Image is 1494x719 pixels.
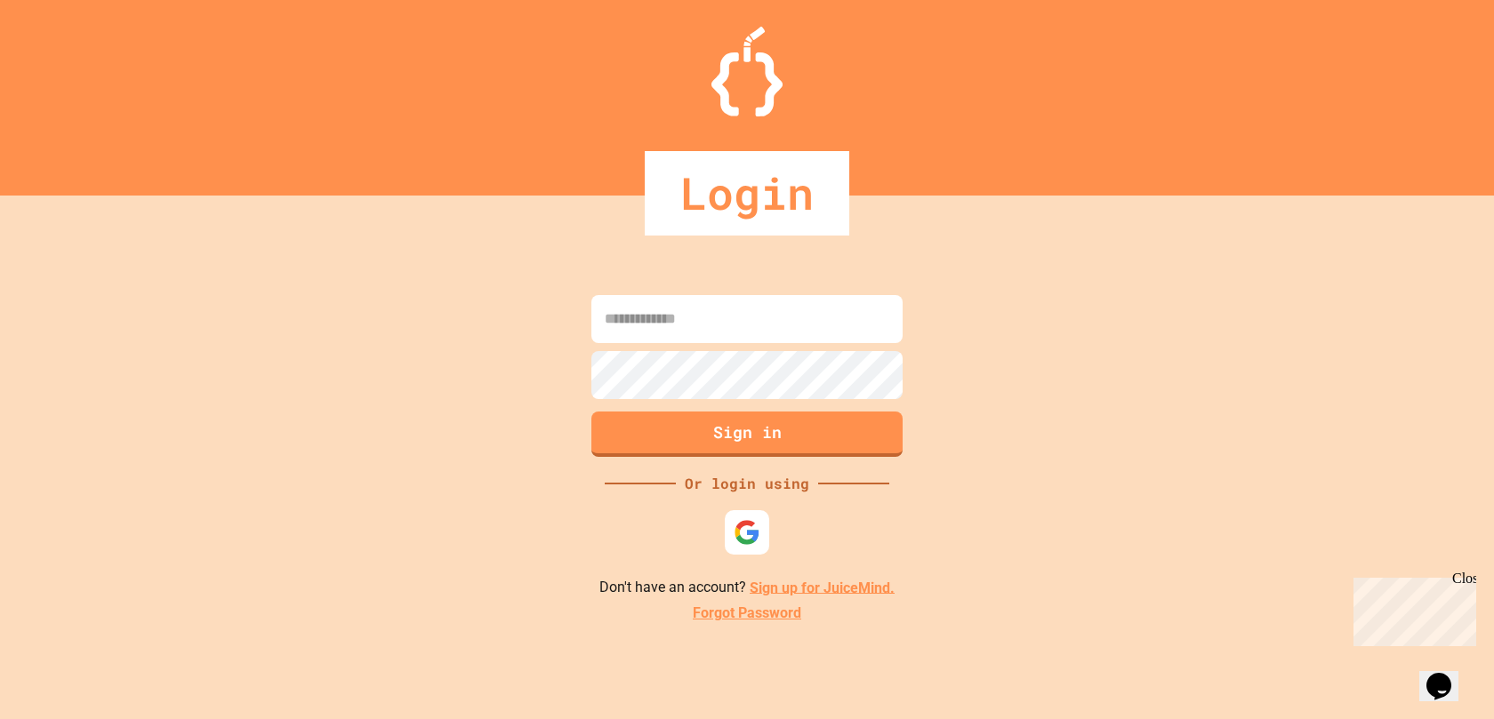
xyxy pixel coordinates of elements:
img: google-icon.svg [734,519,760,546]
iframe: chat widget [1419,648,1476,701]
div: Chat with us now!Close [7,7,123,113]
button: Sign in [591,411,903,457]
p: Don't have an account? [599,577,895,599]
a: Sign up for JuiceMind. [750,579,895,595]
div: Or login using [676,473,818,494]
a: Forgot Password [693,603,801,624]
div: Login [645,151,849,236]
iframe: chat widget [1346,571,1476,646]
img: Logo.svg [711,27,783,116]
